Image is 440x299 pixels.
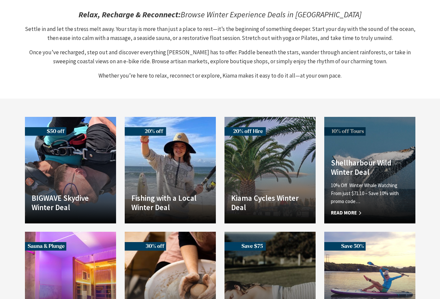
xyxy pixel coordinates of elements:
h4: BIGWAVE Skydive Winter Deal [32,193,109,212]
span: Read More [331,209,409,217]
p: Whether you’re here to relax, reconnect or explore, Kiama makes it easy to do it all—at your own ... [23,71,417,80]
p: 10% Off Winter Whale Watching From just $71.10 – Save 10% with promo code… [331,181,409,205]
em: Browse Winter Experience Deals in [GEOGRAPHIC_DATA] [78,9,362,20]
p: Once you’ve recharged, step out and discover everything [PERSON_NAME] has to offer. Paddle beneat... [23,48,417,66]
h4: Shellharbour Wild Winter Deal [331,158,409,176]
a: Another Image Used BIGWAVE Skydive Winter Deal [25,117,116,223]
h4: Fishing with a Local Winter Deal [131,193,209,212]
h4: Kiama Cycles Winter Deal [231,193,309,212]
strong: Relax, Recharge & Reconnect: [78,9,181,20]
a: Another Image Used Shellharbour Wild Winter Deal 10% Off Winter Whale Watching From just $71.10 –... [324,117,415,223]
a: Another Image Used Fishing with a Local Winter Deal [125,117,216,223]
a: Another Image Used Kiama Cycles Winter Deal [224,117,316,223]
p: Settle in and let the stress melt away. Your stay is more than just a place to rest—it’s the begi... [23,25,417,43]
